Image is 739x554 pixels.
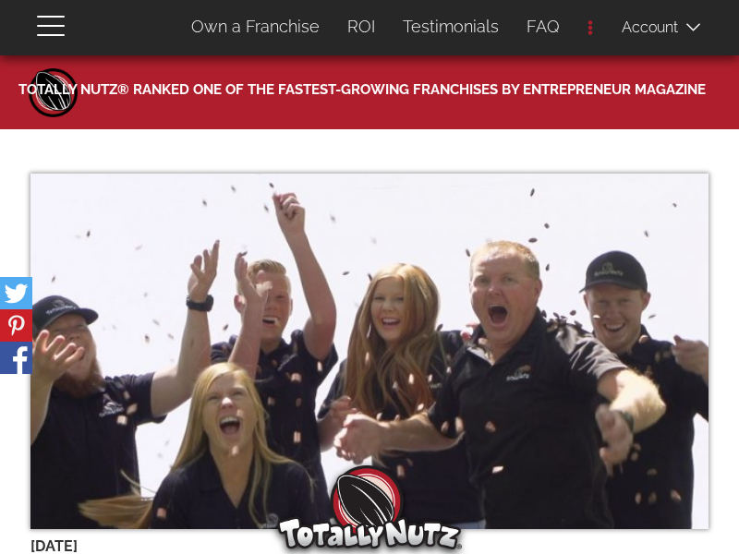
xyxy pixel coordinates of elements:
a: ROI [333,7,389,46]
a: Testimonials [389,7,513,46]
a: Home [26,65,81,120]
span: TOTALLY NUTZ® RANKED ONE OF THE FASTEST-GROWING FRANCHISES BY ENTREPRENEUR MAGAZINE [18,76,706,99]
img: Totally Nutz Logo [277,465,462,549]
img: We're Totally Nutz! [30,174,709,529]
a: FAQ [513,7,574,46]
a: Own a Franchise [177,7,333,46]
